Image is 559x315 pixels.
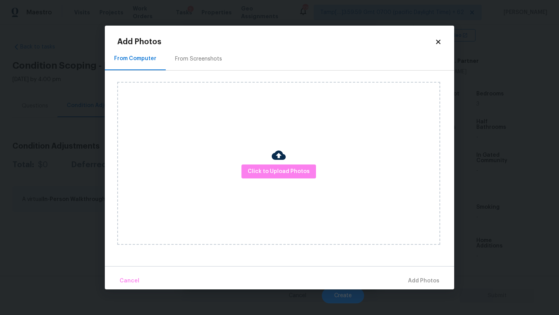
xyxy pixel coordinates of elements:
span: Cancel [120,276,139,286]
button: Click to Upload Photos [241,164,316,179]
div: From Computer [114,55,156,62]
span: Click to Upload Photos [248,167,310,177]
h2: Add Photos [117,38,435,46]
div: From Screenshots [175,55,222,63]
button: Cancel [116,273,142,289]
img: Cloud Upload Icon [272,148,286,162]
